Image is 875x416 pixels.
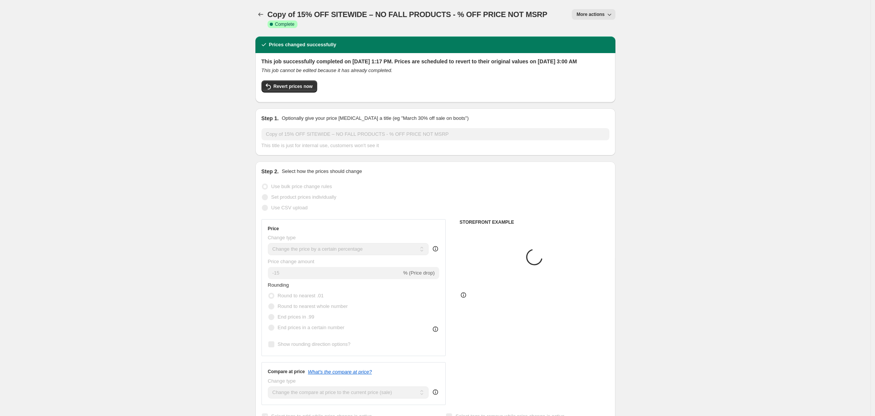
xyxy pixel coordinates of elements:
[268,235,296,240] span: Change type
[268,267,402,279] input: -15
[576,11,604,17] span: More actions
[460,219,609,225] h6: STOREFRONT EXAMPLE
[261,128,609,140] input: 30% off holiday sale
[261,68,393,73] i: This job cannot be edited because it has already completed.
[268,378,296,384] span: Change type
[432,388,439,396] div: help
[278,293,324,298] span: Round to nearest .01
[403,270,435,276] span: % (Price drop)
[261,143,379,148] span: This title is just for internal use, customers won't see it
[278,341,351,347] span: Show rounding direction options?
[275,21,294,27] span: Complete
[432,245,439,253] div: help
[269,41,337,49] h2: Prices changed successfully
[261,115,279,122] h2: Step 1.
[255,9,266,20] button: Price change jobs
[278,325,344,330] span: End prices in a certain number
[271,184,332,189] span: Use bulk price change rules
[274,83,313,89] span: Revert prices now
[261,80,317,93] button: Revert prices now
[268,369,305,375] h3: Compare at price
[278,303,348,309] span: Round to nearest whole number
[282,115,468,122] p: Optionally give your price [MEDICAL_DATA] a title (eg "March 30% off sale on boots")
[261,168,279,175] h2: Step 2.
[268,259,315,264] span: Price change amount
[282,168,362,175] p: Select how the prices should change
[268,226,279,232] h3: Price
[268,282,289,288] span: Rounding
[268,10,548,19] span: Copy of 15% OFF SITEWIDE – NO FALL PRODUCTS - % OFF PRICE NOT MSRP
[278,314,315,320] span: End prices in .99
[572,9,615,20] button: More actions
[271,194,337,200] span: Set product prices individually
[271,205,308,210] span: Use CSV upload
[261,58,609,65] h2: This job successfully completed on [DATE] 1:17 PM. Prices are scheduled to revert to their origin...
[308,369,372,375] button: What's the compare at price?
